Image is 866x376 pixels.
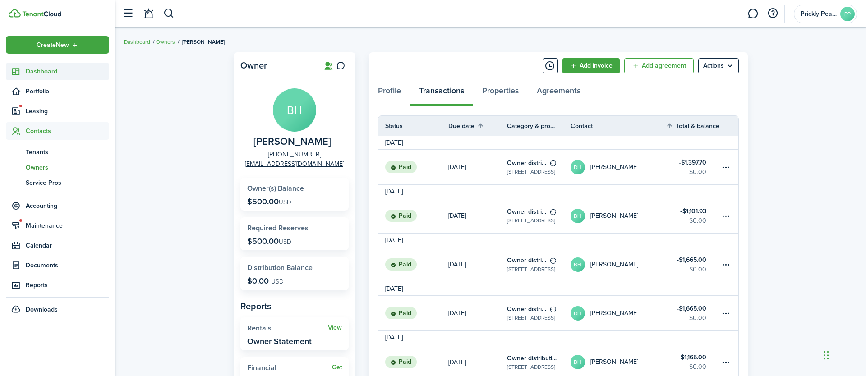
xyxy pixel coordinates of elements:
[666,198,720,233] a: $1,101.93$0.00
[571,355,585,369] avatar-text: BH
[590,212,638,220] table-profile-info-text: [PERSON_NAME]
[182,38,225,46] span: [PERSON_NAME]
[6,175,109,190] a: Service Pros
[448,308,466,318] p: [DATE]
[37,42,69,48] span: Create New
[507,353,557,363] table-info-title: Owner distribution
[26,163,109,172] span: Owners
[279,237,291,247] span: USD
[279,197,291,207] span: USD
[840,7,855,21] avatar-text: PP
[247,197,291,206] p: $500.00
[562,58,620,73] button: Open menu
[6,144,109,160] a: Tenants
[26,280,109,290] span: Reports
[448,260,466,269] p: [DATE]
[507,296,571,330] a: Owner distribution[STREET_ADDRESS]
[562,58,620,73] button: Add invoice
[26,106,109,116] span: Leasing
[624,58,694,73] a: Add agreement
[240,60,313,71] panel-main-title: Owner
[385,161,417,174] status: Paid
[666,296,720,330] a: $1,665.00$0.00
[571,209,585,223] avatar-text: BH
[689,167,706,177] table-amount-description: $0.00
[271,277,284,286] span: USD
[689,216,706,225] table-amount-description: $0.00
[328,324,342,331] a: View
[571,306,585,321] avatar-text: BH
[448,198,507,233] a: [DATE]
[332,364,342,371] a: Get
[378,235,410,245] td: [DATE]
[6,36,109,54] button: Open menu
[156,38,175,46] a: Owners
[448,211,466,220] p: [DATE]
[26,178,109,188] span: Service Pros
[711,279,866,376] iframe: Chat Widget
[507,216,555,225] table-subtitle: [STREET_ADDRESS]
[571,160,585,174] avatar-text: BH
[507,158,548,168] table-info-title: Owner distribution
[528,79,590,106] a: Agreements
[689,265,706,274] table-amount-description: $0.00
[253,136,331,147] span: Bethany Herrington
[473,79,528,106] a: Properties
[677,304,706,313] table-amount-title: $1,665.00
[448,358,466,367] p: [DATE]
[247,184,342,193] widget-stats-title: Owner(s) Balance
[507,150,571,184] a: Owner distribution[STREET_ADDRESS]
[247,337,312,346] widget-stats-description: Owner Statement
[448,296,507,330] a: [DATE]
[666,150,720,184] a: $1,397.70$0.00
[247,264,342,272] widget-stats-title: Distribution Balance
[378,333,410,342] td: [DATE]
[247,364,332,372] widget-stats-title: Financial
[666,120,720,131] th: Sort
[119,5,136,22] button: Open sidebar
[507,314,555,322] table-subtitle: [STREET_ADDRESS]
[385,210,417,222] status: Paid
[689,362,706,371] table-amount-description: $0.00
[26,201,109,211] span: Accounting
[369,79,410,106] a: Profile
[378,187,410,196] td: [DATE]
[680,206,706,216] table-amount-title: $1,101.93
[247,275,269,287] span: $0.00
[571,247,666,282] a: BH[PERSON_NAME]
[507,304,548,314] table-info-title: Owner distribution
[247,237,291,246] p: $500.00
[689,313,706,323] table-amount-description: $0.00
[507,207,548,216] table-info-title: Owner distribution
[26,261,109,270] span: Documents
[507,168,555,176] table-subtitle: [STREET_ADDRESS]
[507,256,548,265] table-info-title: Owner distribution
[677,255,706,265] table-amount-title: $1,665.00
[247,224,342,232] widget-stats-title: Required Reserves
[507,198,571,233] a: Owner distribution[STREET_ADDRESS]
[448,150,507,184] a: [DATE]
[698,58,739,73] menu-btn: Actions
[240,299,349,313] panel-main-subtitle: Reports
[26,147,109,157] span: Tenants
[378,247,448,282] a: Paid
[571,150,666,184] a: BH[PERSON_NAME]
[26,221,109,230] span: Maintenance
[385,307,417,320] status: Paid
[765,6,780,21] button: Open resource center
[245,159,344,169] a: [EMAIL_ADDRESS][DOMAIN_NAME]
[590,261,638,268] table-profile-info-text: [PERSON_NAME]
[590,310,638,317] table-profile-info-text: [PERSON_NAME]
[385,258,417,271] status: Paid
[385,356,417,368] status: Paid
[163,6,175,21] button: Search
[124,38,150,46] a: Dashboard
[571,121,666,131] th: Contact
[273,88,316,132] avatar-text: BH
[268,150,321,159] a: [PHONE_NUMBER]
[6,63,109,80] a: Dashboard
[378,150,448,184] a: Paid
[571,198,666,233] a: BH[PERSON_NAME]
[590,358,638,366] table-profile-info-text: [PERSON_NAME]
